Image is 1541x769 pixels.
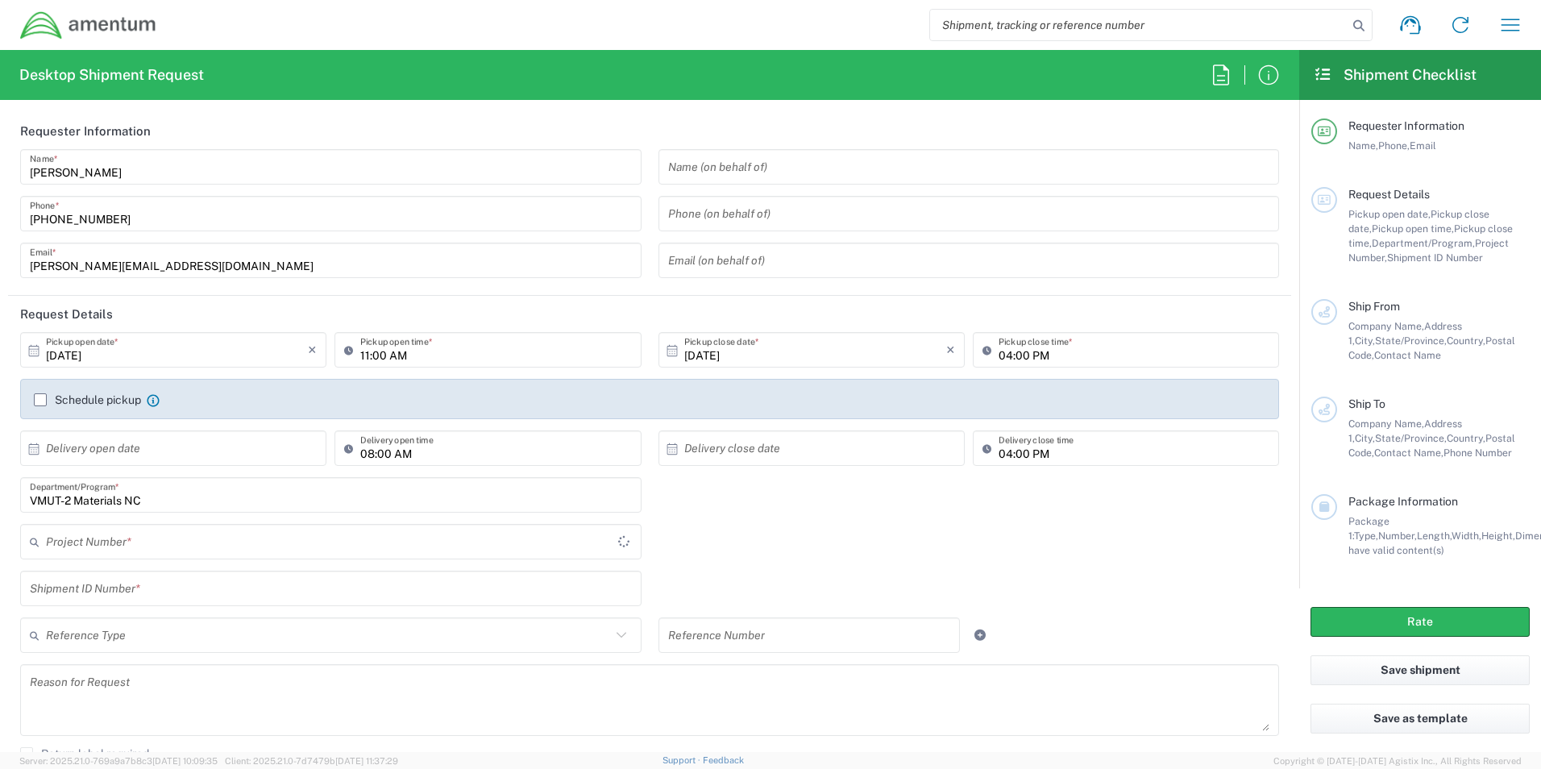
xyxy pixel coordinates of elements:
[1348,119,1464,132] span: Requester Information
[969,624,991,646] a: Add Reference
[1348,397,1385,410] span: Ship To
[1447,335,1485,347] span: Country,
[1348,495,1458,508] span: Package Information
[152,756,218,766] span: [DATE] 10:09:35
[1354,530,1378,542] span: Type,
[1481,530,1515,542] span: Height,
[1355,432,1375,444] span: City,
[930,10,1348,40] input: Shipment, tracking or reference number
[1374,349,1441,361] span: Contact Name
[1378,139,1410,152] span: Phone,
[19,65,204,85] h2: Desktop Shipment Request
[1447,432,1485,444] span: Country,
[19,756,218,766] span: Server: 2025.21.0-769a9a7b8c3
[1410,139,1436,152] span: Email
[1273,754,1522,768] span: Copyright © [DATE]-[DATE] Agistix Inc., All Rights Reserved
[1310,704,1530,734] button: Save as template
[1348,139,1378,152] span: Name,
[1314,65,1477,85] h2: Shipment Checklist
[1310,655,1530,685] button: Save shipment
[1417,530,1452,542] span: Length,
[308,337,317,363] i: ×
[1310,607,1530,637] button: Rate
[335,756,398,766] span: [DATE] 11:37:29
[946,337,955,363] i: ×
[1378,530,1417,542] span: Number,
[1372,237,1475,249] span: Department/Program,
[1375,432,1447,444] span: State/Province,
[20,123,151,139] h2: Requester Information
[34,393,141,406] label: Schedule pickup
[1348,320,1424,332] span: Company Name,
[20,747,149,760] label: Return label required
[1375,335,1447,347] span: State/Province,
[1387,251,1483,264] span: Shipment ID Number
[703,755,744,765] a: Feedback
[1374,447,1443,459] span: Contact Name,
[1348,515,1389,542] span: Package 1:
[1443,447,1512,459] span: Phone Number
[1452,530,1481,542] span: Width,
[1348,208,1431,220] span: Pickup open date,
[20,306,113,322] h2: Request Details
[1355,335,1375,347] span: City,
[663,755,703,765] a: Support
[1348,188,1430,201] span: Request Details
[225,756,398,766] span: Client: 2025.21.0-7d7479b
[1348,300,1400,313] span: Ship From
[1372,222,1454,235] span: Pickup open time,
[19,10,157,40] img: dyncorp
[1348,418,1424,430] span: Company Name,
